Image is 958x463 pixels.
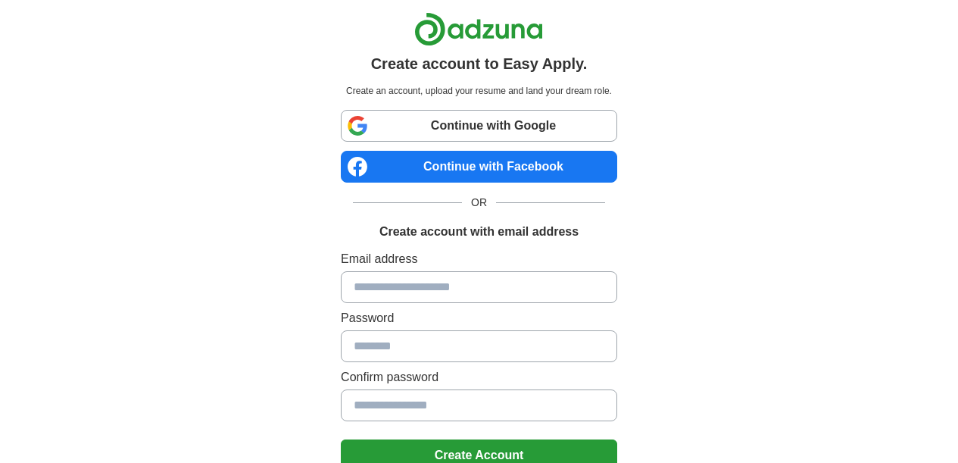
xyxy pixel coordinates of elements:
a: Continue with Facebook [341,151,617,183]
label: Email address [341,250,617,268]
label: Confirm password [341,368,617,386]
p: Create an account, upload your resume and land your dream role. [344,84,614,98]
h1: Create account to Easy Apply. [371,52,588,75]
a: Continue with Google [341,110,617,142]
label: Password [341,309,617,327]
span: OR [462,195,496,211]
img: Adzuna logo [414,12,543,46]
h1: Create account with email address [379,223,579,241]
